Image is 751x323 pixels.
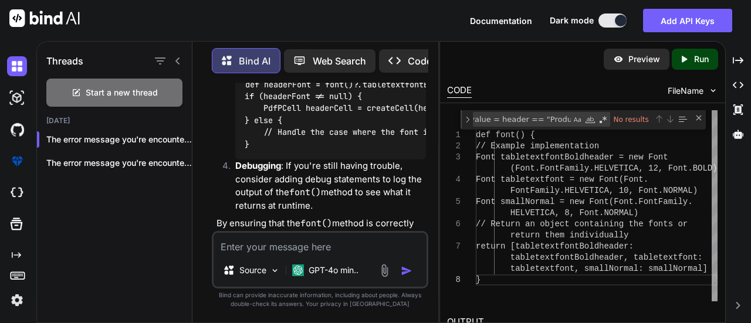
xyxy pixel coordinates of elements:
[476,219,688,229] span: // Return an object containing the fonts or
[7,183,27,203] img: cloudideIcon
[613,54,624,64] img: preview
[476,175,648,184] span: Font tabletextfont = new Font(Font.
[688,197,693,206] span: .
[447,241,461,252] div: 7
[245,79,723,151] code: def headerFont = font()?.tabletextfontBoldheader if (headerFont != null) { PdfPCell headerCell = ...
[476,141,599,151] span: // Example implementation
[447,219,461,230] div: 6
[708,86,718,96] img: chevron down
[473,113,571,126] textarea: Find
[7,88,27,108] img: darkAi-studio
[86,87,158,98] span: Start a new thread
[510,230,629,240] span: return them individually
[235,160,281,171] strong: Debugging
[676,113,689,125] div: Find in Selection (Alt+L)
[571,114,583,125] div: Match Case (Alt+C)
[7,151,27,171] img: premium
[550,15,594,26] span: Dark mode
[212,291,428,308] p: Bind can provide inaccurate information, including about people. Always double-check its answers....
[239,264,266,276] p: Source
[408,54,479,68] p: Code Generator
[510,253,703,262] span: tabletextfontBoldheader, tabletextfont:
[313,54,366,68] p: Web Search
[378,264,391,277] img: attachment
[289,186,321,198] code: font()
[476,197,688,206] span: Font smallNormal = new Font(Font.FontFamily
[654,114,664,124] div: Previous Match (Shift+Enter)
[292,264,304,276] img: GPT-4o mini
[510,186,698,195] span: FontFamily.HELVETICA, 10, Font.NORMAL)
[476,130,535,140] span: def font() {
[270,266,280,276] img: Pick Models
[300,217,332,229] code: font()
[46,54,83,68] h1: Threads
[597,114,609,125] div: Use Regular Expression (Alt+R)
[216,217,426,283] p: By ensuring that the method is correctly implemented and that it always returns valid font object...
[37,116,192,125] h2: [DATE]
[612,112,652,127] div: No results
[447,274,461,285] div: 8
[461,110,706,130] div: Find / Replace
[510,208,638,217] span: HELVETICA, 8, Font.NORMAL)
[510,264,708,273] span: tabletextfont, smallNormal: smallNormal]
[447,141,461,152] div: 2
[668,85,703,97] span: FileName
[7,120,27,140] img: githubDark
[470,15,532,27] button: Documentation
[447,84,472,98] div: CODE
[584,114,596,125] div: Match Whole Word (Alt+W)
[470,16,532,26] span: Documentation
[694,53,709,65] p: Run
[462,110,473,130] div: Toggle Replace
[665,114,675,124] div: Next Match (Enter)
[447,196,461,208] div: 5
[309,264,358,276] p: GPT-4o min..
[7,290,27,310] img: settings
[643,9,732,32] button: Add API Keys
[447,152,461,163] div: 3
[476,275,481,284] span: }
[447,174,461,185] div: 4
[9,9,80,27] img: Bind AI
[46,157,192,169] p: The error message you're encountering in...
[7,56,27,76] img: darkChat
[628,53,660,65] p: Preview
[694,113,703,123] div: Close (Escape)
[447,130,461,141] div: 1
[235,159,426,212] p: : If you're still having trouble, consider adding debug statements to log the output of the metho...
[476,152,668,162] span: Font tabletextfontBoldheader = new Font
[510,164,718,173] span: (Font.FontFamily.HELVETICA, 12, Font.BOLD)
[401,265,412,277] img: icon
[46,134,192,145] p: The error message you're encountering, `...
[476,242,634,251] span: return [tabletextfontBoldheader:
[239,54,270,68] p: Bind AI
